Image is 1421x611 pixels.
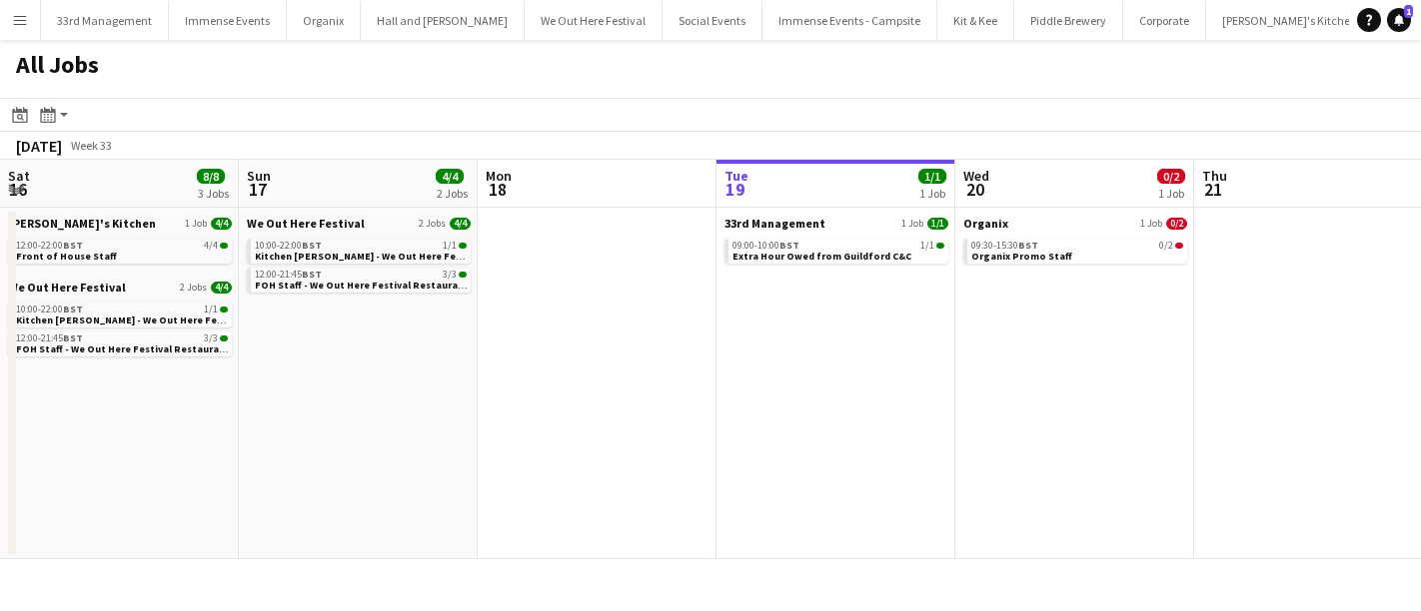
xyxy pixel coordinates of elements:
[419,218,446,230] span: 2 Jobs
[937,1,1014,40] button: Kit & Kee
[8,216,156,231] span: Sam's Kitchen
[247,216,365,231] span: We Out Here Festival
[41,1,169,40] button: 33rd Management
[16,313,302,326] span: Kitchen Porter - We Out Here Festival Restaurant
[919,186,945,201] div: 1 Job
[204,305,218,314] span: 1/1
[1018,239,1038,252] span: BST
[960,178,989,201] span: 20
[255,270,322,280] span: 12:00-21:45
[255,250,541,263] span: Kitchen Porter - We Out Here Festival Restaurant
[16,239,228,262] a: 12:00-22:00BST4/4Front of House Staff
[1199,178,1227,201] span: 21
[16,303,228,325] a: 10:00-22:00BST1/1Kitchen [PERSON_NAME] - We Out Here Festival Restaurant
[16,305,83,314] span: 10:00-22:00
[185,218,207,230] span: 1 Job
[963,216,1187,268] div: Organix1 Job0/209:30-15:30BST0/2Organix Promo Staff
[1140,218,1162,230] span: 1 Job
[724,167,748,185] span: Tue
[220,243,228,249] span: 4/4
[63,331,83,344] span: BST
[901,218,923,230] span: 1 Job
[459,243,467,249] span: 1/1
[255,268,467,291] a: 12:00-21:45BST3/3FOH Staff - We Out Here Festival Restaurant
[5,178,30,201] span: 16
[1159,241,1173,251] span: 0/2
[16,136,62,156] div: [DATE]
[16,250,117,263] span: Front of House Staff
[663,1,762,40] button: Social Events
[1206,1,1374,40] button: [PERSON_NAME]'s Kitchen
[63,303,83,315] span: BST
[724,216,825,231] span: 33rd Management
[255,241,322,251] span: 10:00-22:00
[197,169,225,184] span: 8/8
[724,216,948,268] div: 33rd Management1 Job1/109:00-10:00BST1/1Extra Hour Owed from Guildford C&C
[255,239,467,262] a: 10:00-22:00BST1/1Kitchen [PERSON_NAME] - We Out Here Festival Restaurant
[779,239,799,252] span: BST
[8,167,30,185] span: Sat
[971,250,1072,263] span: Organix Promo Staff
[169,1,287,40] button: Immense Events
[302,239,322,252] span: BST
[963,216,1187,231] a: Organix1 Job0/2
[459,272,467,278] span: 3/3
[1123,1,1206,40] button: Corporate
[1166,218,1187,230] span: 0/2
[483,178,512,201] span: 18
[724,216,948,231] a: 33rd Management1 Job1/1
[1014,1,1123,40] button: Piddle Brewery
[361,1,525,40] button: Hall and [PERSON_NAME]
[1387,8,1411,32] a: 1
[8,280,232,360] div: We Out Here Festival2 Jobs4/410:00-22:00BST1/1Kitchen [PERSON_NAME] - We Out Here Festival Restau...
[486,167,512,185] span: Mon
[204,241,218,251] span: 4/4
[1157,169,1185,184] span: 0/2
[247,167,271,185] span: Sun
[1404,5,1413,18] span: 1
[16,342,230,355] span: FOH Staff - We Out Here Festival Restaurant
[247,216,471,231] a: We Out Here Festival2 Jobs4/4
[16,241,83,251] span: 12:00-22:00
[16,331,228,354] a: 12:00-21:45BST3/3FOH Staff - We Out Here Festival Restaurant
[963,167,989,185] span: Wed
[971,241,1038,251] span: 09:30-15:30
[920,241,934,251] span: 1/1
[1202,167,1227,185] span: Thu
[918,169,946,184] span: 1/1
[8,216,232,231] a: [PERSON_NAME]'s Kitchen1 Job4/4
[66,138,116,153] span: Week 33
[16,333,83,343] span: 12:00-21:45
[732,250,911,263] span: Extra Hour Owed from Guildford C&C
[8,280,126,295] span: We Out Here Festival
[963,216,1008,231] span: Organix
[732,239,944,262] a: 09:00-10:00BST1/1Extra Hour Owed from Guildford C&C
[436,169,464,184] span: 4/4
[450,218,471,230] span: 4/4
[204,333,218,343] span: 3/3
[302,268,322,281] span: BST
[244,178,271,201] span: 17
[443,270,457,280] span: 3/3
[220,306,228,312] span: 1/1
[8,216,232,280] div: [PERSON_NAME]'s Kitchen1 Job4/412:00-22:00BST4/4Front of House Staff
[8,280,232,295] a: We Out Here Festival2 Jobs4/4
[1158,186,1184,201] div: 1 Job
[198,186,229,201] div: 3 Jobs
[247,216,471,297] div: We Out Here Festival2 Jobs4/410:00-22:00BST1/1Kitchen [PERSON_NAME] - We Out Here Festival Restau...
[287,1,361,40] button: Organix
[762,1,937,40] button: Immense Events - Campsite
[525,1,663,40] button: We Out Here Festival
[180,282,207,294] span: 2 Jobs
[211,218,232,230] span: 4/4
[732,241,799,251] span: 09:00-10:00
[443,241,457,251] span: 1/1
[437,186,468,201] div: 2 Jobs
[63,239,83,252] span: BST
[1175,243,1183,249] span: 0/2
[971,239,1183,262] a: 09:30-15:30BST0/2Organix Promo Staff
[936,243,944,249] span: 1/1
[220,335,228,341] span: 3/3
[255,279,469,292] span: FOH Staff - We Out Here Festival Restaurant
[927,218,948,230] span: 1/1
